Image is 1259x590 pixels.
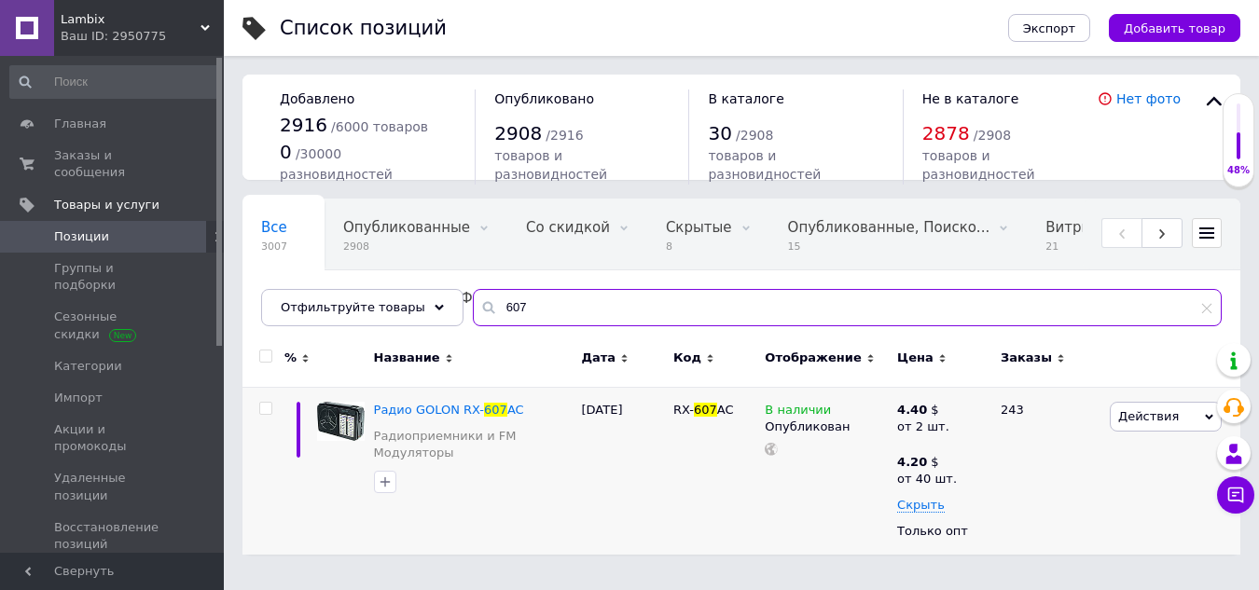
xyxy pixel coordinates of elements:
[765,350,861,366] span: Отображение
[1116,91,1181,106] a: Нет фото
[54,197,159,213] span: Товары и услуги
[54,358,122,375] span: Категории
[317,402,365,442] img: Радио GOLON RX-607AC
[494,122,542,144] span: 2908
[708,122,731,144] span: 30
[54,147,173,181] span: Заказы и сообщения
[54,309,173,342] span: Сезонные скидки
[343,219,470,236] span: Опубликованные
[1008,14,1090,42] button: Экспорт
[280,19,447,38] div: Список позиций
[897,454,957,471] div: $
[708,148,821,182] span: товаров и разновидностей
[922,148,1035,182] span: товаров и разновидностей
[546,128,583,143] span: / 2916
[494,91,594,106] span: Опубликовано
[922,91,1019,106] span: Не в каталоге
[788,240,990,254] span: 15
[897,418,949,435] div: от 2 шт.
[581,350,616,366] span: Дата
[1045,219,1108,236] span: Витрина
[897,455,927,469] b: 4.20
[717,403,734,417] span: AC
[974,128,1011,143] span: / 2908
[788,219,990,236] span: Опубликованные, Поиско...
[1109,14,1240,42] button: Добавить товар
[281,300,425,314] span: Отфильтруйте товары
[261,219,287,236] span: Все
[673,350,701,366] span: Код
[765,403,831,422] span: В наличии
[769,199,1028,270] div: Опубликованные, Поисковые запросы не добавлены
[1124,21,1225,35] span: Добавить товар
[765,418,888,435] div: Опубликован
[242,270,567,341] div: Фонари и Лампы, Фонари налобные
[261,290,530,307] span: Фонари и [PERSON_NAME], Фонари...
[54,260,173,294] span: Группы и подборки
[897,523,985,540] div: Только опт
[280,146,393,183] span: / 30000 разновидностей
[54,390,103,406] span: Импорт
[54,421,173,455] span: Акции и промокоды
[897,402,949,418] div: $
[666,219,732,236] span: Скрытые
[897,471,957,487] div: от 40 шт.
[694,403,717,417] span: 607
[708,91,783,106] span: В каталоге
[484,403,507,417] span: 607
[54,228,109,245] span: Позиции
[526,219,610,236] span: Со скидкой
[374,403,485,417] span: Радио GOLON RX-
[374,428,573,461] a: Радиоприемники и FM Модуляторы
[61,28,224,45] div: Ваш ID: 2950775
[374,403,524,417] a: Радио GOLON RX-607AC
[61,11,201,28] span: Lambix
[736,128,773,143] span: / 2908
[280,114,327,136] span: 2916
[343,240,470,254] span: 2908
[261,240,287,254] span: 3007
[673,403,694,417] span: RX-
[922,122,970,144] span: 2878
[1023,21,1075,35] span: Экспорт
[9,65,220,99] input: Поиск
[507,403,524,417] span: AC
[280,91,354,106] span: Добавлено
[54,116,106,132] span: Главная
[1001,350,1052,366] span: Заказы
[1118,409,1179,423] span: Действия
[494,148,607,182] span: товаров и разновидностей
[897,498,945,513] span: Скрыть
[989,387,1105,555] div: 243
[1224,164,1253,177] div: 48%
[331,119,428,134] span: / 6000 товаров
[1217,476,1254,514] button: Чат с покупателем
[280,141,292,163] span: 0
[54,519,173,553] span: Восстановление позиций
[576,387,668,555] div: [DATE]
[897,350,934,366] span: Цена
[54,470,173,503] span: Удаленные позиции
[473,289,1222,326] input: Поиск по названию позиции, артикулу и поисковым запросам
[284,350,297,366] span: %
[666,240,732,254] span: 8
[1045,240,1108,254] span: 21
[374,350,440,366] span: Название
[897,403,927,417] b: 4.40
